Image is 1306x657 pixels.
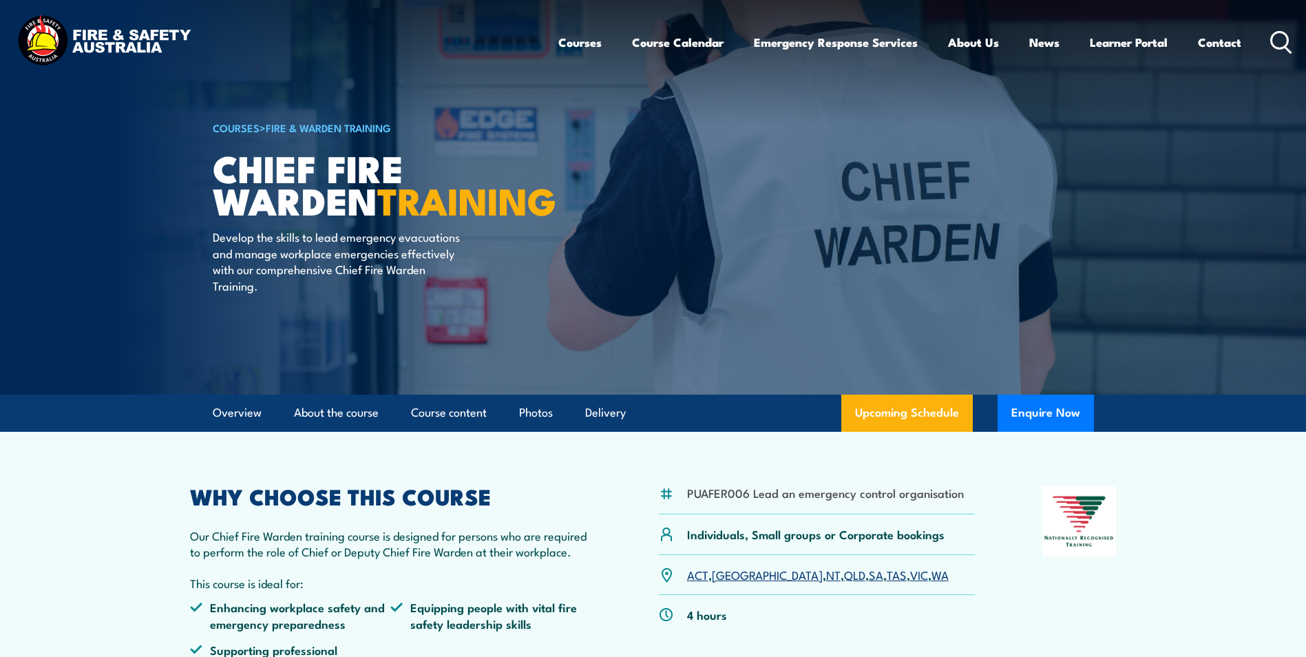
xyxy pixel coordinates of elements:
[869,566,883,583] a: SA
[931,566,949,583] a: WA
[948,24,999,61] a: About Us
[844,566,865,583] a: QLD
[411,395,487,431] a: Course content
[687,526,945,542] p: Individuals, Small groups or Corporate bookings
[632,24,724,61] a: Course Calendar
[213,152,553,216] h1: Chief Fire Warden
[213,120,260,135] a: COURSES
[558,24,602,61] a: Courses
[377,171,556,228] strong: TRAINING
[687,485,964,501] li: PUAFER006 Lead an emergency control organisation
[1042,486,1117,556] img: Nationally Recognised Training logo.
[190,599,391,632] li: Enhancing workplace safety and emergency preparedness
[687,567,949,583] p: , , , , , , ,
[390,599,591,632] li: Equipping people with vital fire safety leadership skills
[213,119,553,136] h6: >
[841,395,973,432] a: Upcoming Schedule
[213,229,464,293] p: Develop the skills to lead emergency evacuations and manage workplace emergencies effectively wit...
[213,395,262,431] a: Overview
[754,24,918,61] a: Emergency Response Services
[190,486,592,505] h2: WHY CHOOSE THIS COURSE
[190,575,592,591] p: This course is ideal for:
[910,566,928,583] a: VIC
[687,607,727,623] p: 4 hours
[1198,24,1241,61] a: Contact
[585,395,626,431] a: Delivery
[826,566,841,583] a: NT
[266,120,391,135] a: Fire & Warden Training
[519,395,553,431] a: Photos
[712,566,823,583] a: [GEOGRAPHIC_DATA]
[190,528,592,560] p: Our Chief Fire Warden training course is designed for persons who are required to perform the rol...
[687,566,708,583] a: ACT
[1029,24,1060,61] a: News
[1090,24,1168,61] a: Learner Portal
[998,395,1094,432] button: Enquire Now
[294,395,379,431] a: About the course
[887,566,907,583] a: TAS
